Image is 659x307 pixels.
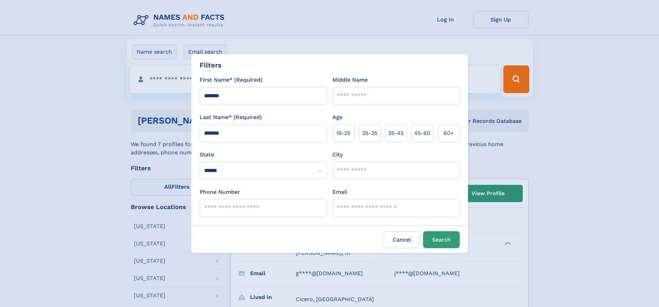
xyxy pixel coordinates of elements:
[336,129,350,137] span: 18‑25
[332,151,343,159] label: City
[332,113,342,121] label: Age
[200,151,327,159] label: State
[200,188,240,196] label: Phone Number
[414,129,430,137] span: 45‑60
[384,231,420,248] label: Cancel
[443,129,454,137] span: 60+
[423,231,460,248] button: Search
[332,188,347,196] label: Email
[200,60,222,70] div: Filters
[200,76,263,84] label: First Name* (Required)
[200,113,262,121] label: Last Name* (Required)
[362,129,377,137] span: 25‑35
[332,76,368,84] label: Middle Name
[388,129,404,137] span: 35‑45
